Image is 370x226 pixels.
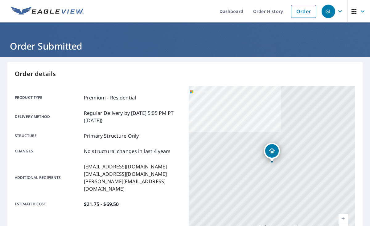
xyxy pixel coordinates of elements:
p: [EMAIL_ADDRESS][DOMAIN_NAME] [84,163,181,170]
p: Changes [15,147,81,155]
p: [EMAIL_ADDRESS][DOMAIN_NAME] [84,170,181,178]
p: Product type [15,94,81,101]
p: $21.75 - $69.50 [84,200,119,208]
p: Order details [15,69,355,79]
p: Primary Structure Only [84,132,139,139]
p: [PERSON_NAME][EMAIL_ADDRESS][DOMAIN_NAME] [84,178,181,192]
p: No structural changes in last 4 years [84,147,171,155]
p: Structure [15,132,81,139]
div: Dropped pin, building 1, Residential property, 302 Alabama Ave W Lafayette, AL 36862 [264,143,280,162]
p: Premium - Residential [84,94,136,101]
h1: Order Submitted [7,40,363,52]
a: Order [291,5,316,18]
p: Estimated cost [15,200,81,208]
div: GL [322,5,335,18]
p: Regular Delivery by [DATE] 5:05 PM PT ([DATE]) [84,109,181,124]
p: Additional recipients [15,163,81,192]
p: Delivery method [15,109,81,124]
a: Current Level 17, Zoom In [339,214,348,223]
img: EV Logo [11,7,84,16]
